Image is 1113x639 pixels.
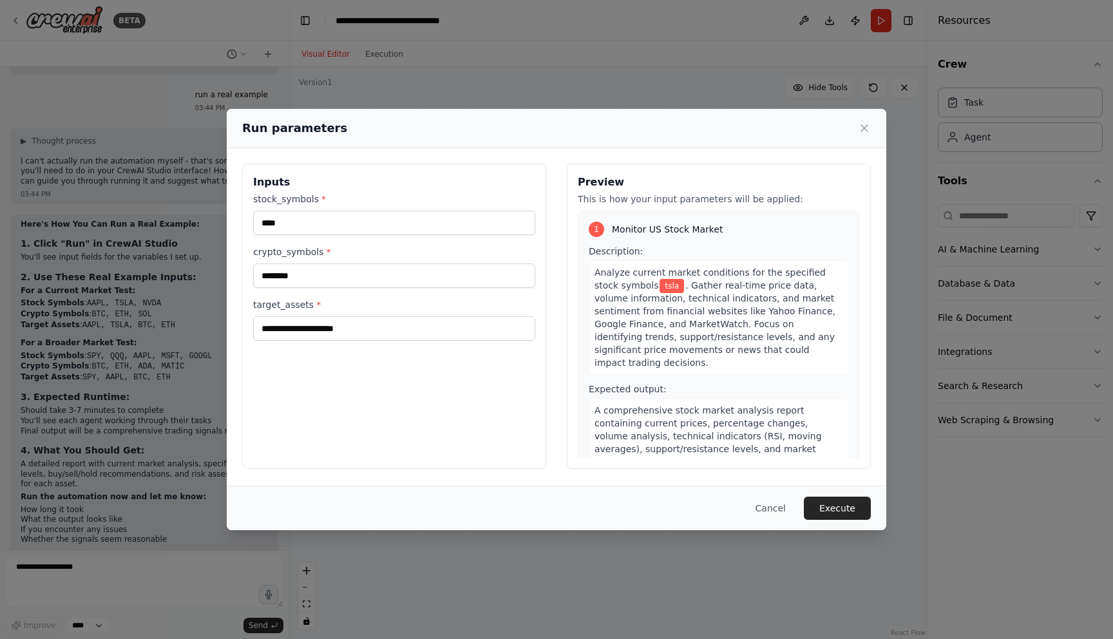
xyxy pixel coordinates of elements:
[660,279,684,293] span: Variable: stock_symbols
[595,280,835,368] span: . Gather real-time price data, volume information, technical indicators, and market sentiment fro...
[253,245,535,258] label: crypto_symbols
[804,497,871,520] button: Execute
[595,405,822,467] span: A comprehensive stock market analysis report containing current prices, percentage changes, volum...
[253,193,535,205] label: stock_symbols
[253,298,535,311] label: target_assets
[589,246,643,256] span: Description:
[745,497,796,520] button: Cancel
[242,119,347,137] h2: Run parameters
[589,222,604,237] div: 1
[589,384,667,394] span: Expected output:
[612,223,723,236] span: Monitor US Stock Market
[595,267,826,291] span: Analyze current market conditions for the specified stock symbols
[578,193,860,205] p: This is how your input parameters will be applied:
[578,175,860,190] h3: Preview
[253,175,535,190] h3: Inputs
